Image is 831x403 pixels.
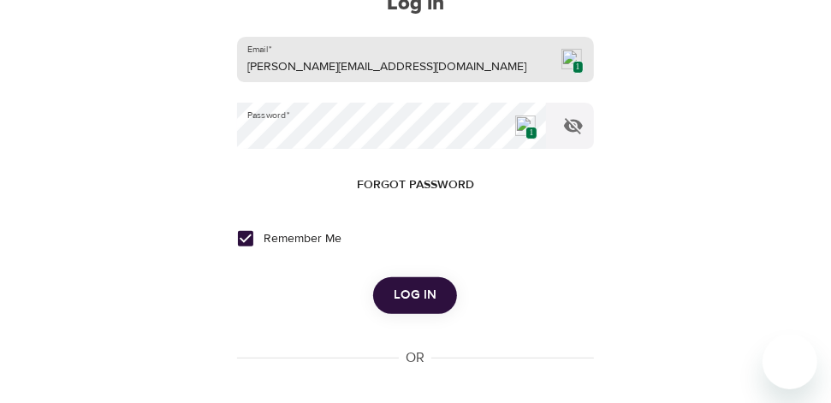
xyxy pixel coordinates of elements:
[561,49,582,69] img: npw-badge-icon.svg
[357,175,474,196] span: Forgot password
[373,277,457,313] button: Log in
[763,335,817,389] iframe: Button to launch messaging window
[573,61,584,74] span: 1
[515,116,536,136] img: npw-badge-icon.svg
[399,348,431,368] div: OR
[525,127,537,139] span: 1
[264,230,341,248] span: Remember Me
[350,169,481,201] button: Forgot password
[394,284,436,306] span: Log in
